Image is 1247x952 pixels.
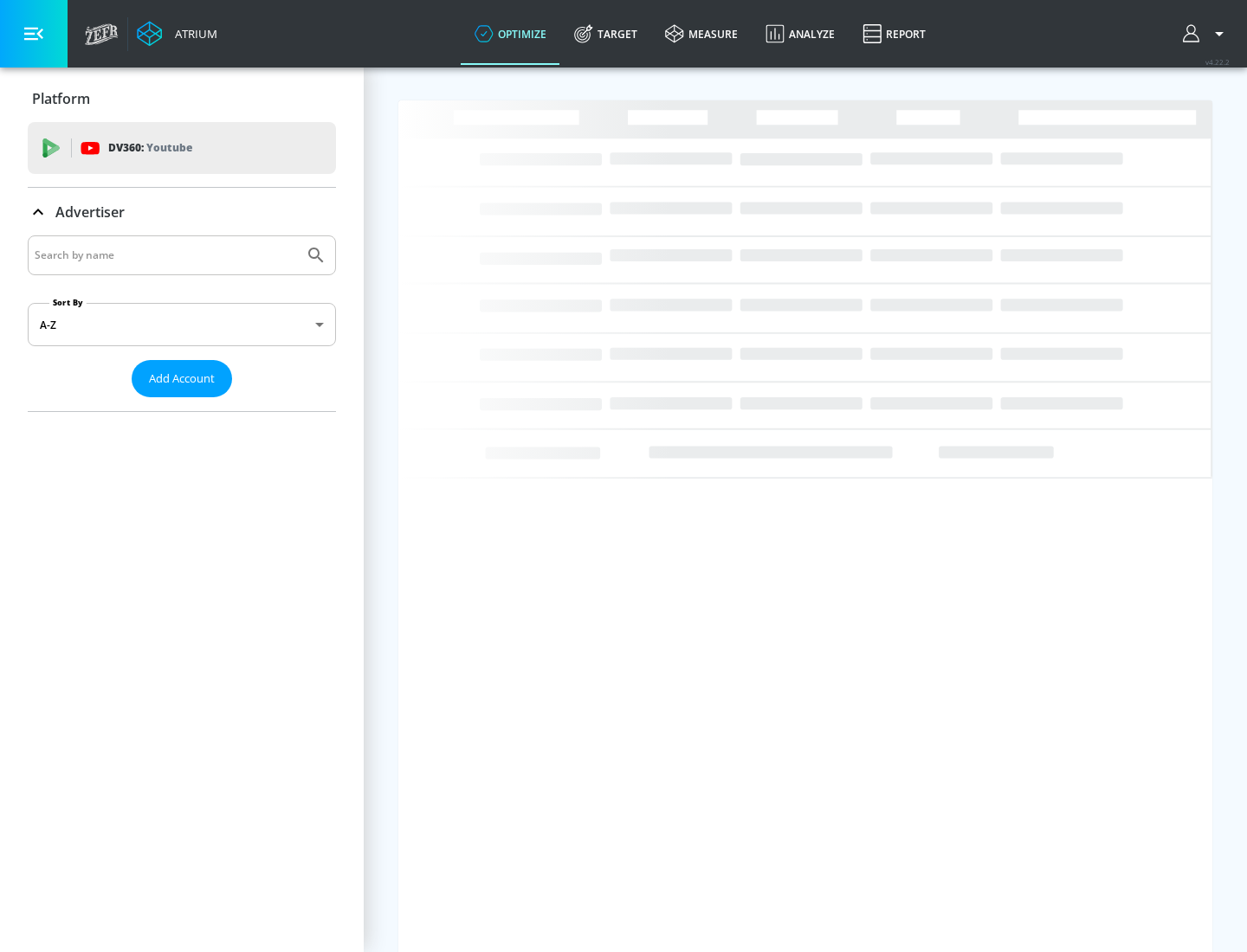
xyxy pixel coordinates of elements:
[752,3,849,65] a: Analyze
[108,138,192,158] p: DV360:
[1205,57,1230,67] span: v 4.22.2
[28,188,336,236] div: Advertiser
[137,21,217,47] a: Atrium
[168,26,217,42] div: Atrium
[146,138,192,157] p: Youtube
[28,74,336,123] div: Platform
[28,303,336,346] div: A-Z
[149,369,215,389] span: Add Account
[28,397,336,411] nav: list of Advertiser
[28,122,336,174] div: DV360: Youtube
[849,3,940,65] a: Report
[55,203,125,222] p: Advertiser
[651,3,752,65] a: measure
[28,235,336,411] div: Advertiser
[461,3,560,65] a: optimize
[35,244,297,267] input: Search by name
[560,3,651,65] a: Target
[32,89,90,108] p: Platform
[132,360,232,397] button: Add Account
[49,297,87,308] label: Sort By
